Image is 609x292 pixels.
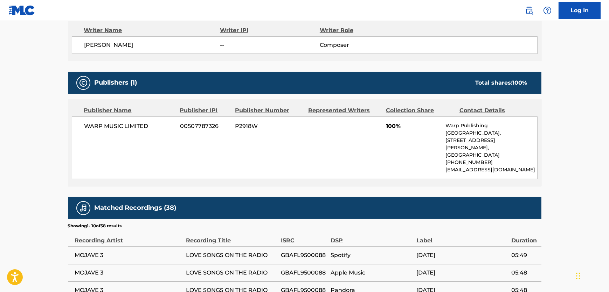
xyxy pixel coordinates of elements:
div: Publisher Name [84,106,175,115]
p: Warp Publishing [445,122,537,129]
span: LOVE SONGS ON THE RADIO [186,269,277,277]
span: -- [220,41,319,49]
img: search [525,6,533,15]
div: DSP [331,229,413,245]
h5: Publishers (1) [95,79,137,87]
div: Collection Share [386,106,454,115]
iframe: Chat Widget [574,258,609,292]
div: Contact Details [459,106,527,115]
p: [GEOGRAPHIC_DATA] [445,151,537,159]
h5: Matched Recordings (38) [95,204,177,212]
img: Publishers [79,79,88,87]
div: Publisher Number [235,106,303,115]
span: 05:48 [511,269,538,277]
div: Recording Title [186,229,277,245]
span: Apple Music [331,269,413,277]
p: Showing 1 - 10 of 38 results [68,223,122,229]
span: WARP MUSIC LIMITED [84,122,175,130]
span: 100% [386,122,440,130]
span: MOJAVE 3 [75,269,183,277]
div: Drag [576,265,580,286]
span: 100 % [513,79,527,86]
span: MOJAVE 3 [75,251,183,259]
p: [PHONE_NUMBER] [445,159,537,166]
div: Represented Writers [308,106,381,115]
div: Writer Name [84,26,220,35]
a: Log In [559,2,601,19]
span: 05:49 [511,251,538,259]
span: [DATE] [416,269,507,277]
div: Total shares: [476,79,527,87]
span: LOVE SONGS ON THE RADIO [186,251,277,259]
div: Publisher IPI [180,106,230,115]
p: [GEOGRAPHIC_DATA], [STREET_ADDRESS][PERSON_NAME], [445,129,537,151]
div: Writer IPI [220,26,320,35]
span: P2918W [235,122,303,130]
span: [DATE] [416,251,507,259]
div: Writer Role [320,26,410,35]
span: 00507787326 [180,122,230,130]
p: [EMAIL_ADDRESS][DOMAIN_NAME] [445,166,537,173]
div: Duration [511,229,538,245]
a: Public Search [522,3,536,17]
img: MLC Logo [8,5,35,15]
span: [PERSON_NAME] [84,41,220,49]
span: GBAFL9500088 [281,251,327,259]
span: Spotify [331,251,413,259]
img: help [543,6,552,15]
img: Matched Recordings [79,204,88,212]
div: Label [416,229,507,245]
div: ISRC [281,229,327,245]
div: Help [540,3,554,17]
span: GBAFL9500088 [281,269,327,277]
span: Composer [320,41,410,49]
div: Recording Artist [75,229,183,245]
